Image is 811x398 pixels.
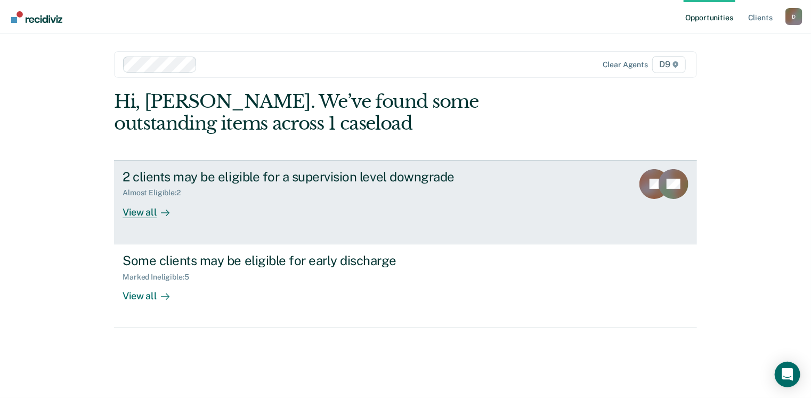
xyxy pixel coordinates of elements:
[123,169,497,185] div: 2 clients may be eligible for a supervision level downgrade
[123,188,189,197] div: Almost Eligible : 2
[123,273,197,282] div: Marked Ineligible : 5
[123,253,497,268] div: Some clients may be eligible for early discharge
[785,8,802,25] button: Profile dropdown button
[11,11,62,23] img: Recidiviz
[114,160,697,244] a: 2 clients may be eligible for a supervision level downgradeAlmost Eligible:2View all
[114,91,580,134] div: Hi, [PERSON_NAME]. We’ve found some outstanding items across 1 caseload
[123,281,182,302] div: View all
[652,56,686,73] span: D9
[114,244,697,328] a: Some clients may be eligible for early dischargeMarked Ineligible:5View all
[603,60,648,69] div: Clear agents
[775,362,800,387] div: Open Intercom Messenger
[123,197,182,218] div: View all
[785,8,802,25] div: D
